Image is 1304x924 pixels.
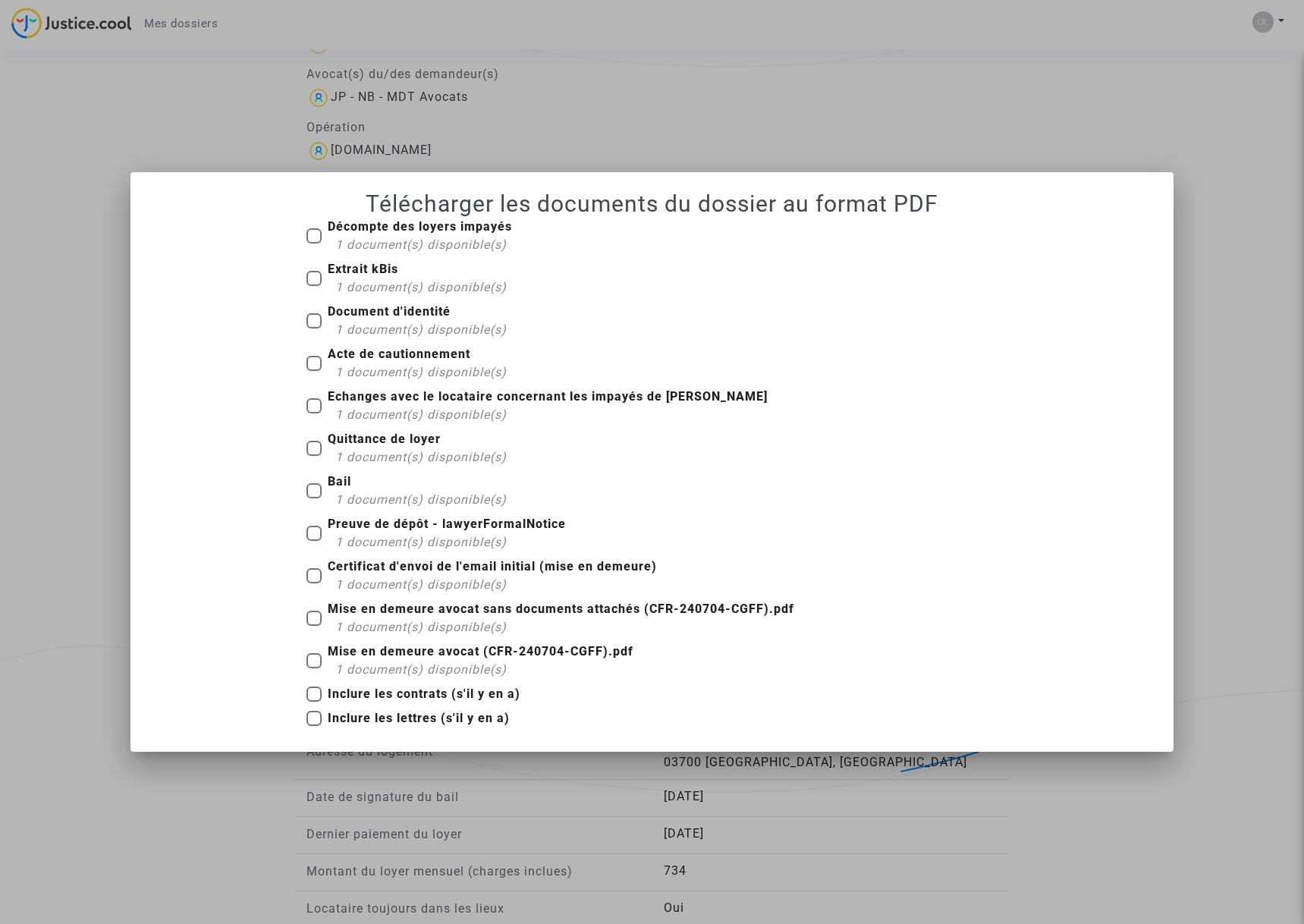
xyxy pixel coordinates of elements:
span: 1 document(s) disponible(s) [335,535,507,549]
span: 1 document(s) disponible(s) [335,662,507,677]
span: 1 document(s) disponible(s) [335,365,507,379]
b: Document d'identité [328,304,451,319]
b: Acte de cautionnement [328,347,470,361]
b: Mise en demeure avocat (CFR-240704-CGFF).pdf [328,644,633,658]
b: Décompte des loyers impayés [328,219,512,234]
b: Preuve de dépôt - lawyerFormalNotice [328,517,566,531]
b: Echanges avec le locataire concernant les impayés de [PERSON_NAME] [328,389,768,404]
b: Inclure les contrats (s'il y en a) [328,687,520,701]
span: 1 document(s) disponible(s) [335,577,507,592]
span: 1 document(s) disponible(s) [335,620,507,634]
b: Extrait kBis [328,262,398,276]
h1: Télécharger les documents du dossier au format PDF [149,190,1155,218]
span: 1 document(s) disponible(s) [335,280,507,294]
span: 1 document(s) disponible(s) [335,322,507,337]
b: Quittance de loyer [328,432,441,446]
b: Bail [328,474,351,489]
span: 1 document(s) disponible(s) [335,407,507,422]
span: 1 document(s) disponible(s) [335,237,507,252]
b: Inclure les lettres (s'il y en a) [328,711,510,725]
b: Mise en demeure avocat sans documents attachés (CFR-240704-CGFF).pdf [328,602,794,616]
b: Certificat d'envoi de l'email initial (mise en demeure) [328,559,657,574]
span: 1 document(s) disponible(s) [335,492,507,507]
span: 1 document(s) disponible(s) [335,450,507,464]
